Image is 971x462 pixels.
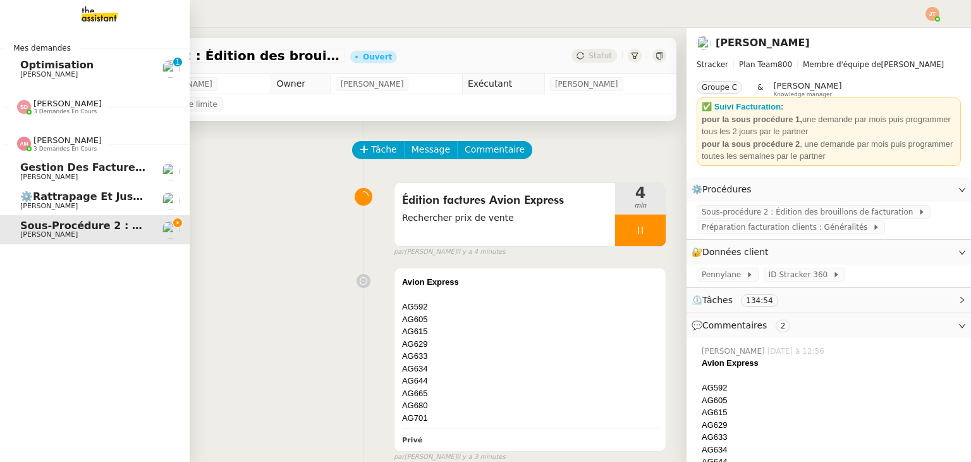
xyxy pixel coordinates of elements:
strong: Avion Express [702,358,759,368]
div: AG605 [702,394,961,407]
small: [PERSON_NAME] [394,247,506,258]
img: svg [17,137,31,151]
span: ID Stracker 360 [769,268,833,281]
img: users%2FtCsipqtBlIT0KMI9BbuMozwVXMC3%2Favatar%2Fa3e4368b-cceb-4a6e-a304-dbe285d974c7 [162,192,180,209]
span: par [394,247,405,258]
td: Exécutant [462,74,544,94]
div: 🔐Données client [687,240,971,265]
span: 3 demandes en cours [34,108,97,115]
span: [PERSON_NAME] [20,173,78,181]
div: AG605 [402,313,658,326]
span: Knowledge manager [773,91,832,98]
strong: pour la sous procédure 1, [702,115,802,124]
span: Message [412,142,450,157]
span: Commentaires [702,320,767,330]
span: ⏲️ [692,295,788,305]
span: il y a 4 minutes [457,247,506,258]
span: ⚙️Rattrapage et justification des transactions Indy [20,190,313,203]
img: users%2F9GXHdUEgf7ZlSXdwo7B3iBDT3M02%2Favatar%2Fimages.jpeg [162,60,180,78]
div: AG633 [402,350,658,363]
strong: pour la sous procédure 2 [702,139,800,149]
div: , une demande par mois puis programmer toutes les semaines par le partner [702,138,956,163]
span: 800 [778,60,792,69]
span: [PERSON_NAME] [702,346,767,357]
div: une demande par mois puis programmer tous les 2 jours par le partner [702,113,956,138]
span: [PERSON_NAME] [20,230,78,239]
span: Stracker [697,60,728,69]
div: 💬Commentaires 2 [687,313,971,338]
span: 💬 [692,320,795,330]
span: 4 [615,185,666,201]
nz-tag: Groupe C [697,81,742,94]
span: Tâche [371,142,397,157]
div: AG615 [702,406,961,419]
b: Privé [402,436,422,444]
div: ⏲️Tâches 134:54 [687,288,971,313]
span: Données client [702,247,769,257]
button: Message [404,141,458,159]
span: Préparation facturation clients : Généralités [702,221,872,234]
div: AG644 [402,375,658,387]
nz-badge-sup: 1 [173,58,182,66]
button: Commentaire [457,141,532,159]
img: users%2FZQQIdhcXkybkhSUIYGy0uz77SOL2%2Favatar%2F1738315307335.jpeg [162,221,180,239]
nz-tag: 2 [776,320,791,332]
span: Édition factures Avion Express [402,191,608,210]
div: AG633 [702,431,961,444]
img: svg [17,100,31,114]
span: [PERSON_NAME] [341,78,404,91]
span: [PERSON_NAME] [34,99,102,108]
nz-tag: 134:54 [741,294,778,307]
div: ⚙️Procédures [687,177,971,202]
p: 1 [175,58,180,69]
strong: : [781,102,783,111]
img: svg [925,7,939,21]
span: Statut [589,51,612,60]
span: 🔐 [692,245,774,259]
span: Commentaire [465,142,525,157]
div: AG629 [402,338,658,351]
div: Ouvert [363,53,392,61]
div: AG592 [402,301,658,313]
span: 3 demandes en cours [34,146,97,153]
div: AG634 [702,444,961,456]
div: AG701 [402,412,658,425]
strong: Avion Express [402,277,459,287]
div: AG615 [402,325,658,338]
app-user-label: Knowledge manager [773,81,841,97]
span: [PERSON_NAME] [773,81,841,91]
span: [PERSON_NAME] [20,70,78,78]
span: [DATE] à 12:56 [767,346,827,357]
span: Membre d'équipe de [803,60,881,69]
div: AG665 [402,387,658,400]
div: AG592 [702,382,961,394]
td: Owner [271,74,330,94]
span: ⚙️ [692,182,757,197]
span: [PERSON_NAME] [34,135,102,145]
span: Procédures [702,184,752,194]
span: Sous-procédure 2 : Édition des brouillons de facturation [702,206,918,218]
span: min [615,201,666,211]
span: Optimisation [20,59,94,71]
button: Tâche [352,141,405,159]
span: Sous-procédure 2 : Édition des brouillons de facturation - septembre 2025 [66,49,340,62]
span: Rechercher prix de vente [402,211,608,225]
div: AG634 [402,363,658,375]
span: & [757,81,763,97]
img: users%2FtCsipqtBlIT0KMI9BbuMozwVXMC3%2Favatar%2Fa3e4368b-cceb-4a6e-a304-dbe285d974c7 [162,163,180,180]
a: Suivi Facturation [714,102,781,111]
span: Pennylane [702,268,746,281]
a: [PERSON_NAME] [716,37,810,49]
span: [PERSON_NAME] [697,58,961,71]
div: AG629 [702,419,961,432]
span: Gestion des factures hebdomadaires [20,161,235,173]
span: Plan Team [739,60,778,69]
span: Sous-procédure 2 : Édition des brouillons de facturation - septembre 2025 [20,220,451,232]
div: AG680 [402,399,658,412]
span: Mes demandes [6,42,78,54]
span: [PERSON_NAME] [555,78,618,91]
span: [PERSON_NAME] [20,202,78,210]
span: Tâches [702,295,733,305]
img: users%2FZQQIdhcXkybkhSUIYGy0uz77SOL2%2Favatar%2F1738315307335.jpeg [697,36,711,50]
div: ✅ [702,101,956,113]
